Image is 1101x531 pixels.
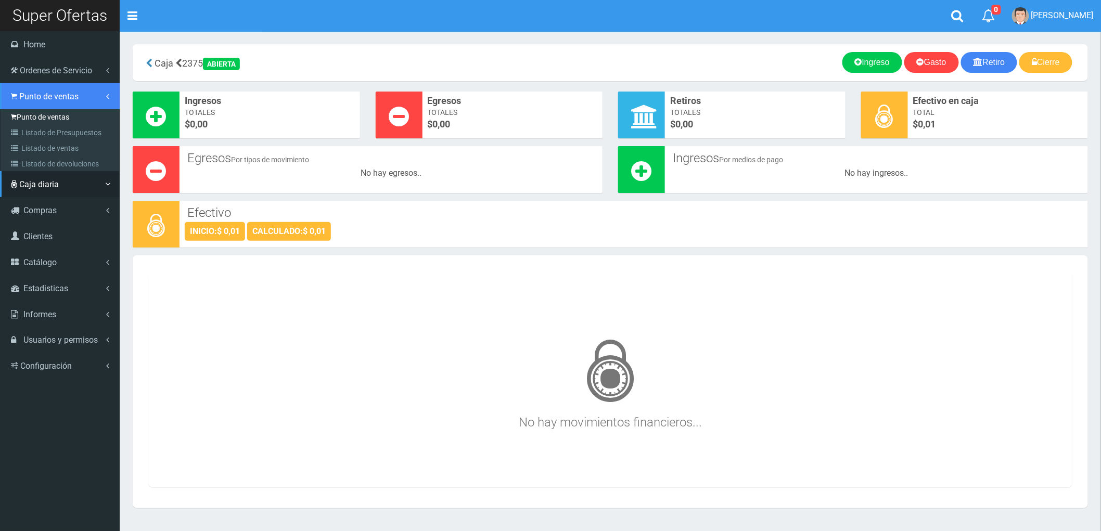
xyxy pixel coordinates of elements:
[23,309,56,319] span: Informes
[12,6,107,24] span: Super Ofertas
[1031,10,1094,20] span: [PERSON_NAME]
[23,257,57,267] span: Catálogo
[140,52,454,73] div: 2375
[675,119,693,129] font: 0,00
[247,222,331,241] div: CALCULADO:
[670,167,1083,179] div: No hay ingresos..
[23,283,68,293] span: Estadisticas
[231,156,309,164] small: Por tipos de movimiento
[3,156,119,172] a: Listado de devoluciones
[185,94,355,108] span: Ingresos
[217,226,240,236] strong: $ 0,01
[433,119,451,129] font: 0,00
[719,156,783,164] small: Por medios de pago
[842,52,902,73] a: Ingreso
[23,205,57,215] span: Compras
[187,151,595,165] h3: Egresos
[428,94,598,108] span: Egresos
[3,109,119,125] a: Punto de ventas
[1019,52,1072,73] a: Cierre
[670,118,840,131] span: $
[185,167,597,179] div: No hay egresos..
[913,94,1083,108] span: Efectivo en caja
[670,94,840,108] span: Retiros
[190,119,208,129] font: 0,00
[20,361,72,371] span: Configuración
[19,179,59,189] span: Caja diaria
[20,66,92,75] span: Ordenes de Servicio
[203,58,240,70] div: ABIERTA
[918,119,936,129] span: 0,01
[3,125,119,140] a: Listado de Presupuestos
[19,92,79,101] span: Punto de ventas
[1012,7,1029,24] img: User Image
[961,52,1018,73] a: Retiro
[187,206,1080,219] h3: Efectivo
[904,52,959,73] a: Gasto
[673,151,1080,165] h3: Ingresos
[185,118,355,131] span: $
[185,107,355,118] span: Totales
[913,118,1083,131] span: $
[23,40,45,49] span: Home
[3,140,119,156] a: Listado de ventas
[913,107,1083,118] span: Total
[153,326,1067,429] h3: No hay movimientos financieros...
[670,107,840,118] span: Totales
[23,231,53,241] span: Clientes
[303,226,326,236] strong: $ 0,01
[428,118,598,131] span: $
[155,58,173,69] span: Caja
[992,5,1001,15] span: 0
[23,335,98,345] span: Usuarios y permisos
[428,107,598,118] span: Totales
[185,222,245,241] div: INICIO:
